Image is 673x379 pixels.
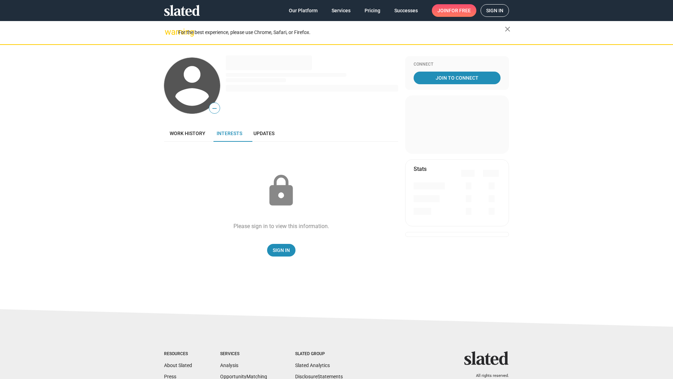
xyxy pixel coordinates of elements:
[211,125,248,142] a: Interests
[365,4,380,17] span: Pricing
[170,131,205,136] span: Work history
[217,131,242,136] span: Interests
[394,4,418,17] span: Successes
[289,4,318,17] span: Our Platform
[486,5,503,16] span: Sign in
[432,4,476,17] a: Joinfor free
[359,4,386,17] a: Pricing
[326,4,356,17] a: Services
[503,25,512,33] mat-icon: close
[267,244,295,257] a: Sign In
[481,4,509,17] a: Sign in
[248,125,280,142] a: Updates
[295,351,343,357] div: Slated Group
[437,4,471,17] span: Join
[164,363,192,368] a: About Slated
[414,72,501,84] a: Join To Connect
[209,104,220,113] span: —
[415,72,499,84] span: Join To Connect
[253,131,274,136] span: Updates
[295,363,330,368] a: Slated Analytics
[449,4,471,17] span: for free
[233,222,329,230] div: Please sign in to view this information.
[165,28,173,36] mat-icon: warning
[264,173,299,208] mat-icon: lock
[220,363,238,368] a: Analysis
[178,28,505,37] div: For the best experience, please use Chrome, Safari, or Firefox.
[414,165,427,173] mat-card-title: Stats
[164,125,211,142] a: Work history
[414,62,501,67] div: Connect
[220,351,267,357] div: Services
[164,351,192,357] div: Resources
[283,4,323,17] a: Our Platform
[273,244,290,257] span: Sign In
[332,4,351,17] span: Services
[389,4,423,17] a: Successes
